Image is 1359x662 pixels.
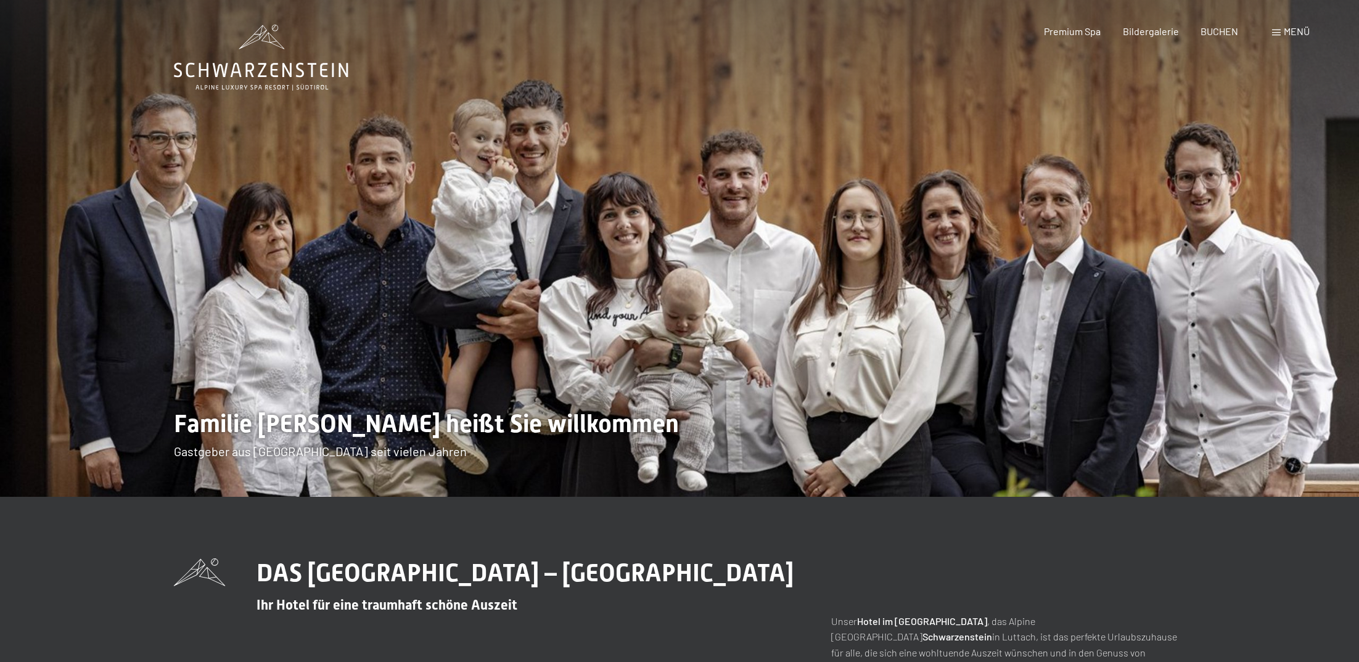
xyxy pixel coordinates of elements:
[1123,25,1179,37] a: Bildergalerie
[857,615,987,627] strong: Hotel im [GEOGRAPHIC_DATA]
[257,558,794,587] span: DAS [GEOGRAPHIC_DATA] – [GEOGRAPHIC_DATA]
[1201,25,1238,37] a: BUCHEN
[174,444,467,459] span: Gastgeber aus [GEOGRAPHIC_DATA] seit vielen Jahren
[174,409,679,438] span: Familie [PERSON_NAME] heißt Sie willkommen
[1044,25,1101,37] a: Premium Spa
[1284,25,1310,37] span: Menü
[922,631,992,642] strong: Schwarzenstein
[257,597,517,613] span: Ihr Hotel für eine traumhaft schöne Auszeit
